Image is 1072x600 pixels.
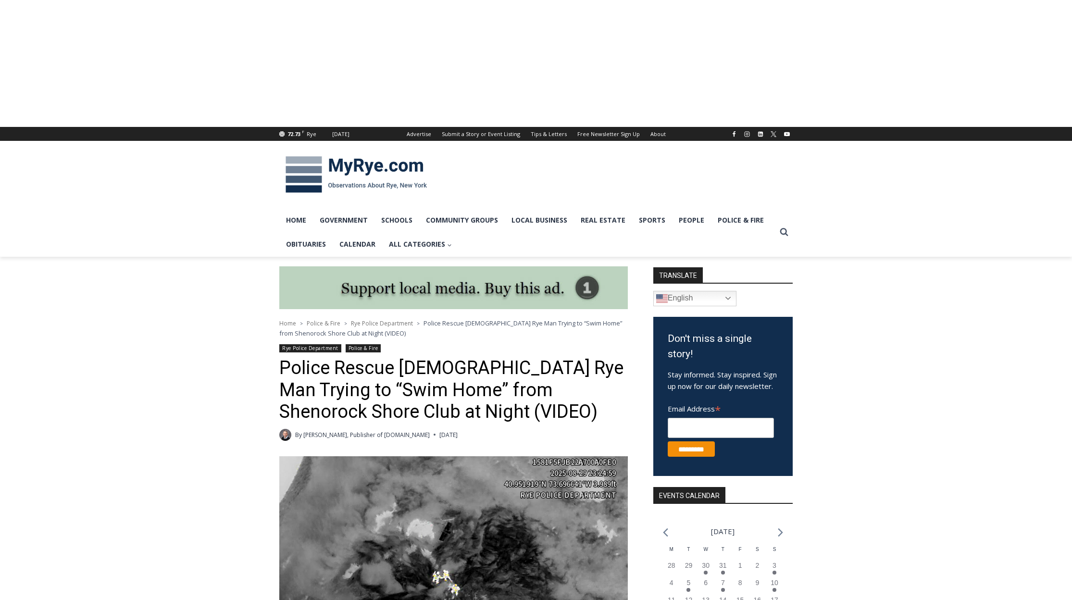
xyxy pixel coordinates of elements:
[722,547,724,552] span: T
[697,578,714,595] button: 6
[279,429,291,441] a: Author image
[279,319,622,337] span: Police Rescue [DEMOGRAPHIC_DATA] Rye Man Trying to “Swim Home” from Shenorock Shore Club at Night...
[389,239,452,250] span: All Categories
[653,487,725,503] h2: Events Calendar
[685,562,693,569] time: 29
[574,208,632,232] a: Real Estate
[766,546,783,561] div: Sunday
[719,562,727,569] time: 31
[525,127,572,141] a: Tips & Letters
[279,266,628,310] a: support local media, buy this ad
[313,208,374,232] a: Government
[714,578,732,595] button: 7 Has events
[279,318,628,338] nav: Breadcrumbs
[748,561,766,578] button: 2
[721,579,725,587] time: 7
[572,127,645,141] a: Free Newsletter Sign Up
[439,430,458,439] time: [DATE]
[653,267,703,283] strong: TRANSLATE
[773,562,776,569] time: 3
[672,208,711,232] a: People
[775,224,793,241] button: View Search Form
[417,320,420,327] span: >
[436,127,525,141] a: Submit a Story or Event Listing
[505,208,574,232] a: Local Business
[663,528,668,537] a: Previous month
[351,319,413,327] a: Rye Police Department
[670,547,673,552] span: M
[686,588,690,592] em: Has events
[741,128,753,140] a: Instagram
[778,528,783,537] a: Next month
[663,578,680,595] button: 4
[711,208,771,232] a: Police & Fire
[697,561,714,578] button: 30 Has events
[755,128,766,140] a: Linkedin
[680,546,698,561] div: Tuesday
[668,369,778,392] p: Stay informed. Stay inspired. Sign up now for our daily newsletter.
[419,208,505,232] a: Community Groups
[680,561,698,578] button: 29
[307,319,340,327] span: Police & Fire
[295,430,302,439] span: By
[645,127,671,141] a: About
[766,578,783,595] button: 10 Has events
[755,579,759,587] time: 9
[773,571,776,575] em: Has events
[728,128,740,140] a: Facebook
[653,291,736,306] a: English
[279,232,333,256] a: Obituaries
[766,561,783,578] button: 3 Has events
[732,561,749,578] button: 1
[773,547,776,552] span: S
[303,431,430,439] a: [PERSON_NAME], Publisher of [DOMAIN_NAME]
[714,546,732,561] div: Thursday
[333,232,382,256] a: Calendar
[663,561,680,578] button: 28
[687,579,691,587] time: 5
[702,562,710,569] time: 30
[670,579,673,587] time: 4
[656,293,668,304] img: en
[738,562,742,569] time: 1
[714,561,732,578] button: 31 Has events
[300,320,303,327] span: >
[704,579,708,587] time: 6
[768,128,779,140] a: X
[668,562,675,569] time: 28
[703,547,708,552] span: W
[687,547,690,552] span: T
[680,578,698,595] button: 5 Has events
[279,357,628,423] h1: Police Rescue [DEMOGRAPHIC_DATA] Rye Man Trying to “Swim Home” from Shenorock Shore Club at Night...
[771,579,778,587] time: 10
[773,588,776,592] em: Has events
[663,546,680,561] div: Monday
[344,320,347,327] span: >
[721,571,725,575] em: Has events
[632,208,672,232] a: Sports
[346,344,381,352] a: Police & Fire
[748,578,766,595] button: 9
[755,562,759,569] time: 2
[279,319,296,327] a: Home
[668,331,778,362] h3: Don't miss a single story!
[302,129,304,134] span: F
[401,127,671,141] nav: Secondary Navigation
[279,150,433,200] img: MyRye.com
[382,232,459,256] a: All Categories
[668,399,774,416] label: Email Address
[279,344,341,352] a: Rye Police Department
[748,546,766,561] div: Saturday
[711,525,735,538] li: [DATE]
[704,571,708,575] em: Has events
[287,130,300,137] span: 72.73
[732,578,749,595] button: 8
[739,547,742,552] span: F
[332,130,349,138] div: [DATE]
[781,128,793,140] a: YouTube
[307,130,316,138] div: Rye
[279,208,775,257] nav: Primary Navigation
[374,208,419,232] a: Schools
